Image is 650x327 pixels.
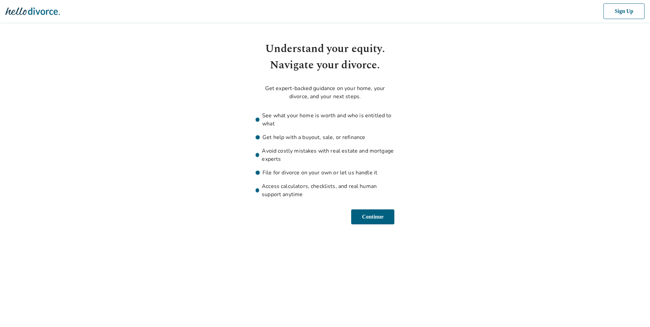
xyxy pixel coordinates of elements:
li: Access calculators, checklists, and real human support anytime [256,182,394,199]
button: Sign Up [602,3,645,19]
li: See what your home is worth and who is entitled to what [256,111,394,128]
button: Continue [350,209,394,224]
li: File for divorce on your own or let us handle it [256,169,394,177]
li: Avoid costly mistakes with real estate and mortgage experts [256,147,394,163]
p: Get expert-backed guidance on your home, your divorce, and your next steps. [256,84,394,101]
li: Get help with a buyout, sale, or refinance [256,133,394,141]
img: Hello Divorce Logo [5,4,60,18]
h1: Understand your equity. Navigate your divorce. [256,41,394,73]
